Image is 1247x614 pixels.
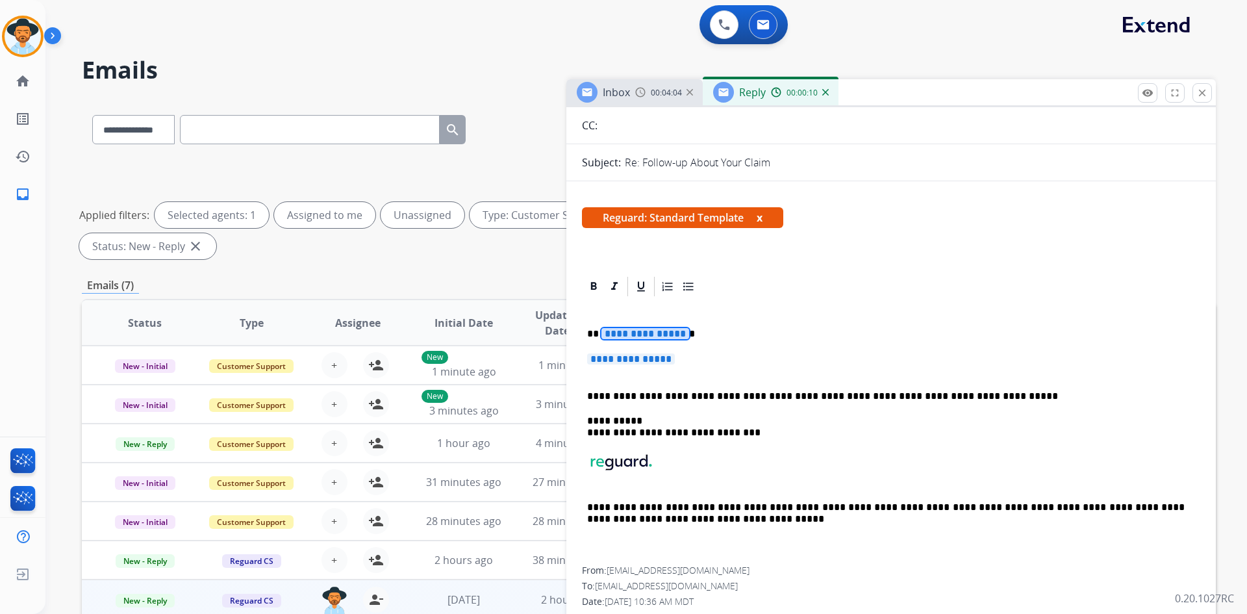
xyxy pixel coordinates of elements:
[115,476,175,490] span: New - Initial
[541,593,599,607] span: 2 hours ago
[321,391,347,417] button: +
[79,207,149,223] p: Applied filters:
[368,592,384,608] mat-icon: person_remove
[331,474,337,490] span: +
[128,315,162,331] span: Status
[331,435,337,451] span: +
[321,352,347,378] button: +
[426,475,501,489] span: 31 minutes ago
[435,315,493,331] span: Initial Date
[603,85,630,99] span: Inbox
[116,594,175,608] span: New - Reply
[116,437,175,451] span: New - Reply
[422,351,448,364] p: New
[155,202,269,228] div: Selected agents: 1
[240,315,264,331] span: Type
[209,437,294,451] span: Customer Support
[5,18,41,55] img: avatar
[115,515,175,529] span: New - Initial
[368,552,384,568] mat-icon: person_add
[536,397,605,411] span: 3 minutes ago
[582,564,1200,577] div: From:
[679,277,698,296] div: Bullet List
[15,111,31,127] mat-icon: list_alt
[321,469,347,495] button: +
[432,365,496,379] span: 1 minute ago
[368,474,384,490] mat-icon: person_add
[381,202,464,228] div: Unassigned
[658,277,677,296] div: Ordered List
[757,210,762,225] button: x
[15,149,31,164] mat-icon: history
[331,552,337,568] span: +
[631,277,651,296] div: Underline
[321,587,347,614] img: agent-avatar
[528,307,587,339] span: Updated Date
[222,554,281,568] span: Reguard CS
[321,547,347,573] button: +
[82,57,1216,83] h2: Emails
[368,435,384,451] mat-icon: person_add
[15,73,31,89] mat-icon: home
[582,207,783,228] span: Reguard: Standard Template
[335,315,381,331] span: Assignee
[787,88,818,98] span: 00:00:10
[470,202,634,228] div: Type: Customer Support
[115,398,175,412] span: New - Initial
[15,186,31,202] mat-icon: inbox
[607,564,749,576] span: [EMAIL_ADDRESS][DOMAIN_NAME]
[584,277,603,296] div: Bold
[447,593,480,607] span: [DATE]
[1175,591,1234,606] p: 0.20.1027RC
[368,513,384,529] mat-icon: person_add
[605,277,624,296] div: Italic
[533,475,608,489] span: 27 minutes ago
[435,553,493,567] span: 2 hours ago
[625,155,770,170] p: Re: Follow-up About Your Claim
[595,580,738,592] span: [EMAIL_ADDRESS][DOMAIN_NAME]
[582,155,621,170] p: Subject:
[331,513,337,529] span: +
[651,88,682,98] span: 00:04:04
[116,554,175,568] span: New - Reply
[321,430,347,456] button: +
[274,202,375,228] div: Assigned to me
[209,359,294,373] span: Customer Support
[445,122,460,138] mat-icon: search
[115,359,175,373] span: New - Initial
[209,515,294,529] span: Customer Support
[79,233,216,259] div: Status: New - Reply
[1196,87,1208,99] mat-icon: close
[331,396,337,412] span: +
[368,357,384,373] mat-icon: person_add
[1169,87,1181,99] mat-icon: fullscreen
[188,238,203,254] mat-icon: close
[1142,87,1153,99] mat-icon: remove_red_eye
[209,398,294,412] span: Customer Support
[331,357,337,373] span: +
[429,403,499,418] span: 3 minutes ago
[739,85,766,99] span: Reply
[422,390,448,403] p: New
[582,580,1200,593] div: To:
[605,595,694,608] span: [DATE] 10:36 AM MDT
[209,476,294,490] span: Customer Support
[82,277,139,294] p: Emails (7)
[533,553,608,567] span: 38 minutes ago
[437,436,490,450] span: 1 hour ago
[533,514,608,528] span: 28 minutes ago
[321,508,347,534] button: +
[368,396,384,412] mat-icon: person_add
[538,358,603,372] span: 1 minute ago
[426,514,501,528] span: 28 minutes ago
[536,436,605,450] span: 4 minutes ago
[582,118,598,133] p: CC:
[582,595,1200,608] div: Date:
[222,594,281,608] span: Reguard CS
